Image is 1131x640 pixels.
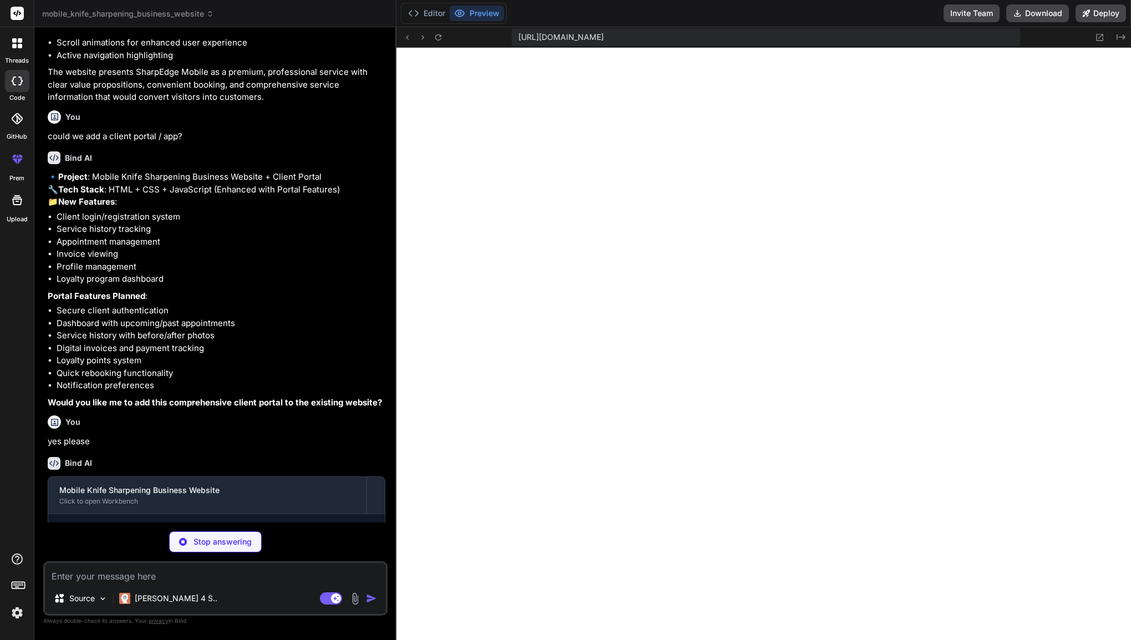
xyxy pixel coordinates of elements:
[58,171,88,182] strong: Project
[48,477,366,514] button: Mobile Knife Sharpening Business WebsiteClick to open Workbench
[48,291,145,301] strong: Portal Features Planned
[193,536,252,547] p: Stop answering
[9,174,24,183] label: prem
[57,261,385,273] li: Profile management
[9,93,25,103] label: code
[42,8,214,19] span: mobile_knife_sharpening_business_website
[366,593,377,604] img: icon
[119,593,130,604] img: Claude 4 Sonnet
[404,6,450,21] button: Editor
[8,603,27,622] img: settings
[65,416,80,428] h6: You
[57,37,385,49] li: Scroll animations for enhanced user experience
[48,397,382,408] strong: Would you like me to add this comprehensive client portal to the existing website?
[5,56,29,65] label: threads
[1076,4,1126,22] button: Deploy
[65,458,92,469] h6: Bind AI
[450,6,504,21] button: Preview
[59,485,355,496] div: Mobile Knife Sharpening Business Website
[57,379,385,392] li: Notification preferences
[57,236,385,248] li: Appointment management
[48,66,385,104] p: The website presents SharpEdge Mobile as a premium, professional service with clear value proposi...
[48,435,385,448] p: yes please
[65,153,92,164] h6: Bind AI
[48,290,385,303] p: :
[65,111,80,123] h6: You
[69,593,95,604] p: Source
[1006,4,1069,22] button: Download
[518,32,604,43] span: [URL][DOMAIN_NAME]
[7,215,28,224] label: Upload
[57,211,385,224] li: Client login/registration system
[57,223,385,236] li: Service history tracking
[944,4,1000,22] button: Invite Team
[43,616,388,626] p: Always double-check its answers. Your in Bind
[57,273,385,286] li: Loyalty program dashboard
[48,171,385,209] p: 🔹 : Mobile Knife Sharpening Business Website + Client Portal 🔧 : HTML + CSS + JavaScript (Enhance...
[7,132,27,141] label: GitHub
[396,48,1131,640] iframe: Preview
[57,304,385,317] li: Secure client authentication
[57,342,385,355] li: Digital invoices and payment tracking
[48,130,385,143] p: could we add a client portal / app?
[57,248,385,261] li: Invoice viewing
[149,617,169,624] span: privacy
[98,594,108,603] img: Pick Models
[135,593,217,604] p: [PERSON_NAME] 4 S..
[57,354,385,367] li: Loyalty points system
[58,184,104,195] strong: Tech Stack
[58,196,115,207] strong: New Features
[59,497,355,506] div: Click to open Workbench
[57,317,385,330] li: Dashboard with upcoming/past appointments
[349,592,361,605] img: attachment
[57,329,385,342] li: Service history with before/after photos
[57,49,385,62] li: Active navigation highlighting
[57,367,385,380] li: Quick rebooking functionality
